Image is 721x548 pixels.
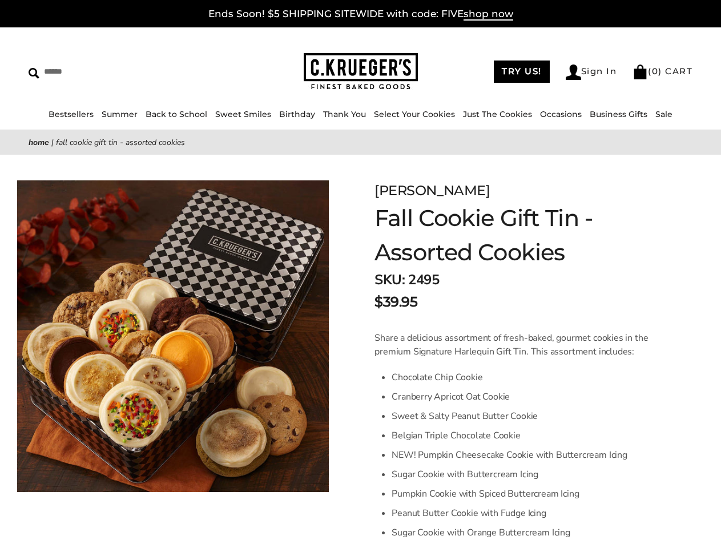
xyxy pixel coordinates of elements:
[408,271,439,289] span: 2495
[304,53,418,90] img: C.KRUEGER'S
[392,387,664,406] li: Cranberry Apricot Oat Cookie
[374,109,455,119] a: Select Your Cookies
[392,368,664,387] li: Chocolate Chip Cookie
[208,8,513,21] a: Ends Soon! $5 SHIPPING SITEWIDE with code: FIVEshop now
[590,109,647,119] a: Business Gifts
[392,465,664,484] li: Sugar Cookie with Buttercream Icing
[540,109,582,119] a: Occasions
[215,109,271,119] a: Sweet Smiles
[392,445,664,465] li: NEW! Pumpkin Cheesecake Cookie with Buttercream Icing
[323,109,366,119] a: Thank You
[51,137,54,148] span: |
[102,109,138,119] a: Summer
[29,137,49,148] a: Home
[374,331,664,358] p: Share a delicious assortment of fresh-baked, gourmet cookies in the premium Signature Harlequin G...
[494,61,550,83] a: TRY US!
[146,109,207,119] a: Back to School
[566,65,581,80] img: Account
[49,109,94,119] a: Bestsellers
[374,292,417,312] span: $39.95
[374,180,664,201] div: [PERSON_NAME]
[392,426,664,445] li: Belgian Triple Chocolate Cookie
[392,503,664,523] li: Peanut Butter Cookie with Fudge Icing
[652,66,659,76] span: 0
[392,523,664,542] li: Sugar Cookie with Orange Buttercream Icing
[374,201,664,269] h1: Fall Cookie Gift Tin - Assorted Cookies
[633,66,692,76] a: (0) CART
[29,136,692,149] nav: breadcrumbs
[56,137,185,148] span: Fall Cookie Gift Tin - Assorted Cookies
[17,180,329,492] img: Fall Cookie Gift Tin - Assorted Cookies
[463,109,532,119] a: Just The Cookies
[566,65,617,80] a: Sign In
[633,65,648,79] img: Bag
[29,63,180,80] input: Search
[392,406,664,426] li: Sweet & Salty Peanut Butter Cookie
[464,8,513,21] span: shop now
[29,68,39,79] img: Search
[655,109,672,119] a: Sale
[374,271,405,289] strong: SKU:
[392,484,664,503] li: Pumpkin Cookie with Spiced Buttercream Icing
[279,109,315,119] a: Birthday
